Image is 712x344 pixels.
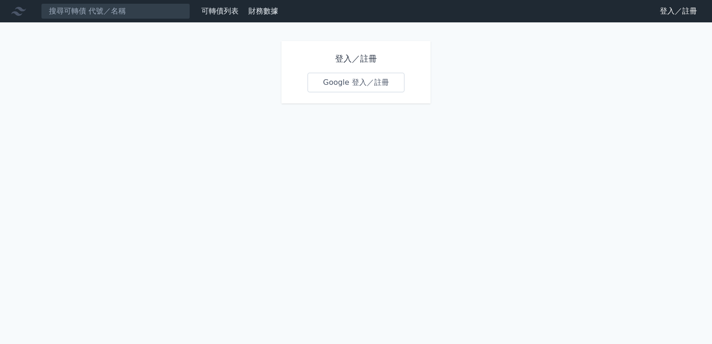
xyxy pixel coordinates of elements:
a: 登入／註冊 [652,4,705,19]
a: 財務數據 [248,7,278,15]
h1: 登入／註冊 [308,52,404,65]
a: Google 登入／註冊 [308,73,404,92]
a: 可轉債列表 [201,7,239,15]
input: 搜尋可轉債 代號／名稱 [41,3,190,19]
